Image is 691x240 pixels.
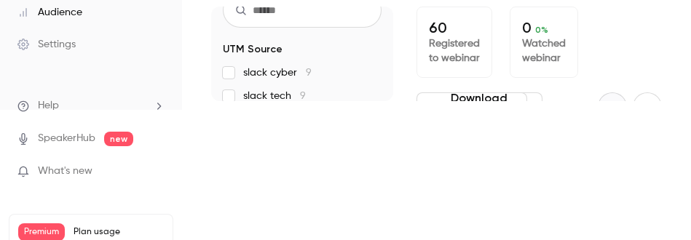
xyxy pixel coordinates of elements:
span: new [104,132,133,146]
p: 60 [429,19,480,36]
p: 0 [522,19,566,36]
span: 9 [306,68,312,78]
li: help-dropdown-opener [17,98,165,113]
span: What's new [38,164,92,179]
p: Out of 2 [548,100,586,114]
span: Help [38,98,59,113]
span: UTM Source [223,42,283,57]
p: Registered to webinar [429,36,480,65]
span: 0 % [535,25,548,35]
span: slack tech [243,89,306,103]
button: Next page [633,92,662,121]
p: Watched webinar [522,36,566,65]
span: 9 [300,91,306,101]
div: Settings [17,37,76,52]
button: Download CSV [416,92,527,121]
span: Plan usage [74,226,164,238]
div: Audience [17,5,82,20]
a: SpeakerHub [38,131,95,146]
span: slack cyber [243,65,312,80]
